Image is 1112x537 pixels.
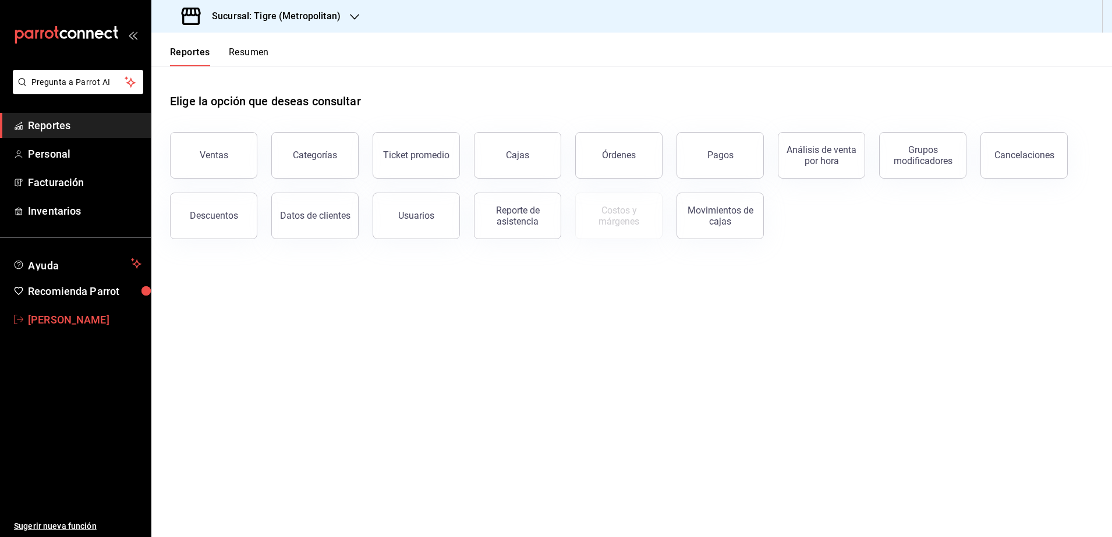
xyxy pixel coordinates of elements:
[474,193,561,239] button: Reporte de asistencia
[190,210,238,221] div: Descuentos
[474,132,561,179] button: Cajas
[887,144,959,166] div: Grupos modificadores
[602,150,636,161] div: Órdenes
[994,150,1054,161] div: Cancelaciones
[398,210,434,221] div: Usuarios
[28,312,141,328] span: [PERSON_NAME]
[684,205,756,227] div: Movimientos de cajas
[28,175,141,190] span: Facturación
[28,118,141,133] span: Reportes
[28,283,141,299] span: Recomienda Parrot
[28,146,141,162] span: Personal
[200,150,228,161] div: Ventas
[575,193,663,239] button: Contrata inventarios para ver este reporte
[31,76,125,88] span: Pregunta a Parrot AI
[28,203,141,219] span: Inventarios
[506,150,529,161] div: Cajas
[583,205,655,227] div: Costos y márgenes
[170,93,361,110] h1: Elige la opción que deseas consultar
[879,132,966,179] button: Grupos modificadores
[170,47,269,66] div: navigation tabs
[14,520,141,532] span: Sugerir nueva función
[778,132,865,179] button: Análisis de venta por hora
[170,47,210,66] button: Reportes
[128,30,137,40] button: open_drawer_menu
[13,70,143,94] button: Pregunta a Parrot AI
[271,132,359,179] button: Categorías
[373,193,460,239] button: Usuarios
[481,205,554,227] div: Reporte de asistencia
[28,257,126,271] span: Ayuda
[203,9,341,23] h3: Sucursal: Tigre (Metropolitan)
[707,150,734,161] div: Pagos
[980,132,1068,179] button: Cancelaciones
[170,132,257,179] button: Ventas
[280,210,350,221] div: Datos de clientes
[271,193,359,239] button: Datos de clientes
[8,84,143,97] a: Pregunta a Parrot AI
[785,144,858,166] div: Análisis de venta por hora
[170,193,257,239] button: Descuentos
[677,132,764,179] button: Pagos
[677,193,764,239] button: Movimientos de cajas
[229,47,269,66] button: Resumen
[293,150,337,161] div: Categorías
[383,150,449,161] div: Ticket promedio
[575,132,663,179] button: Órdenes
[373,132,460,179] button: Ticket promedio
